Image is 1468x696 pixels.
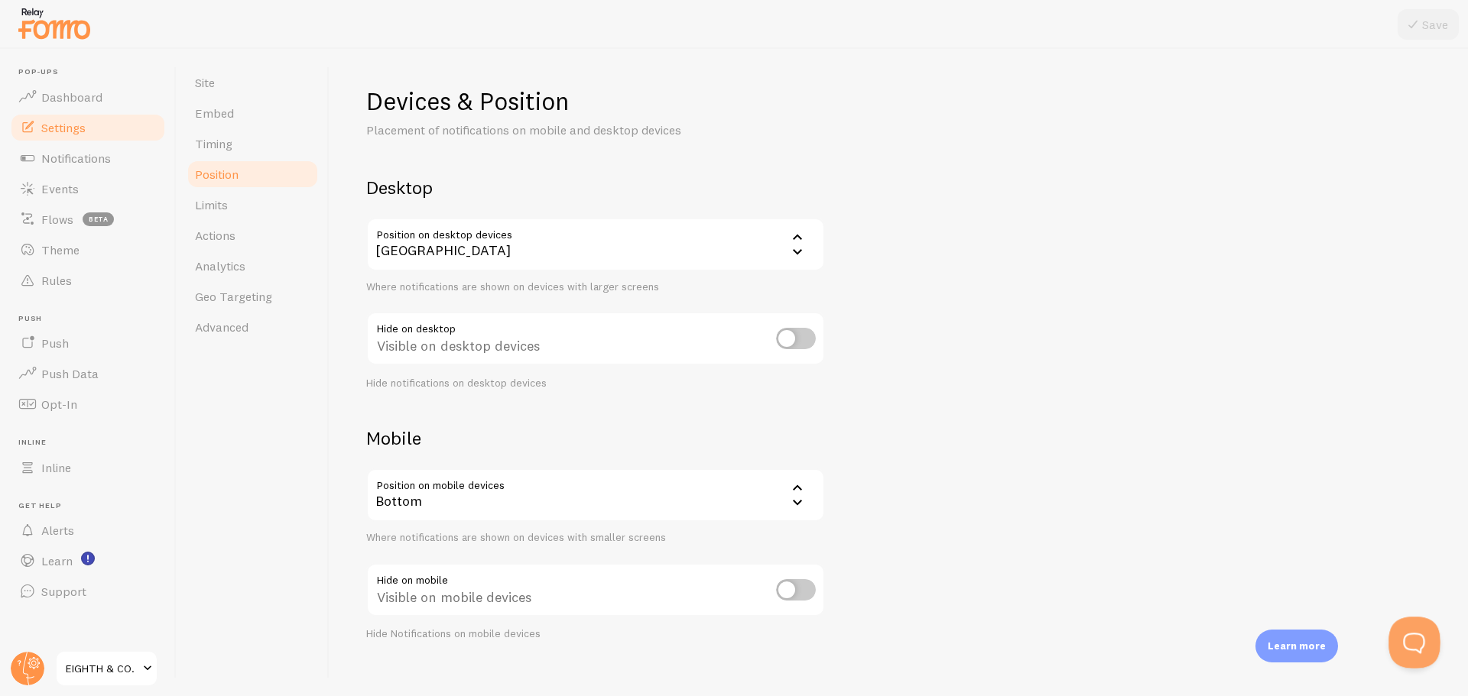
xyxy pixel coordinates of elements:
span: Events [41,181,79,196]
span: Actions [195,228,235,243]
a: Limits [186,189,320,220]
div: Hide notifications on desktop devices [366,377,825,390]
div: Hide Notifications on mobile devices [366,627,825,641]
h2: Desktop [366,176,825,199]
a: Flows beta [9,204,167,235]
a: Push [9,328,167,358]
span: Inline [18,438,167,448]
span: Position [195,167,239,182]
a: Position [186,159,320,189]
span: EIGHTH & CO. [66,659,138,678]
span: Get Help [18,501,167,511]
img: fomo-relay-logo-orange.svg [16,4,93,43]
a: Settings [9,112,167,143]
span: Push Data [41,366,99,381]
h1: Devices & Position [366,86,825,117]
span: Advanced [195,319,248,335]
span: beta [83,212,114,226]
span: Settings [41,120,86,135]
span: Limits [195,197,228,212]
div: Learn more [1255,630,1338,662]
p: Learn more [1268,639,1326,653]
a: Site [186,67,320,98]
a: Geo Targeting [186,281,320,312]
div: Bottom [366,468,825,522]
a: Inline [9,452,167,483]
div: Where notifications are shown on devices with smaller screens [366,531,825,545]
div: Visible on desktop devices [366,312,825,367]
span: Timing [195,136,232,151]
a: Theme [9,235,167,265]
span: Geo Targeting [195,289,272,304]
div: Visible on mobile devices [366,563,825,619]
span: Site [195,75,215,90]
a: Events [9,173,167,204]
span: Theme [41,242,80,257]
svg: <p>Watch New Feature Tutorials!</p> [81,552,95,565]
a: Support [9,576,167,607]
span: Opt-In [41,397,77,412]
span: Rules [41,273,72,288]
div: [GEOGRAPHIC_DATA] [366,218,825,271]
a: Dashboard [9,82,167,112]
span: Notifications [41,151,111,166]
span: Push [18,314,167,324]
a: Opt-In [9,389,167,419]
span: Pop-ups [18,67,167,77]
a: Analytics [186,251,320,281]
a: Timing [186,128,320,159]
a: EIGHTH & CO. [55,650,158,687]
span: Dashboard [41,89,102,105]
p: Placement of notifications on mobile and desktop devices [366,121,733,139]
a: Actions [186,220,320,251]
span: Embed [195,105,234,121]
a: Alerts [9,515,167,545]
span: Inline [41,460,71,475]
a: Advanced [186,312,320,342]
span: Support [41,584,86,599]
span: Alerts [41,523,74,538]
span: Learn [41,553,73,568]
a: Learn [9,545,167,576]
h2: Mobile [366,426,825,450]
div: Where notifications are shown on devices with larger screens [366,280,825,294]
span: Analytics [195,258,245,274]
a: Push Data [9,358,167,389]
a: Embed [186,98,320,128]
span: Push [41,335,69,351]
a: Rules [9,265,167,296]
iframe: Help Scout Beacon - Open [1388,617,1440,668]
a: Notifications [9,143,167,173]
span: Flows [41,212,73,227]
